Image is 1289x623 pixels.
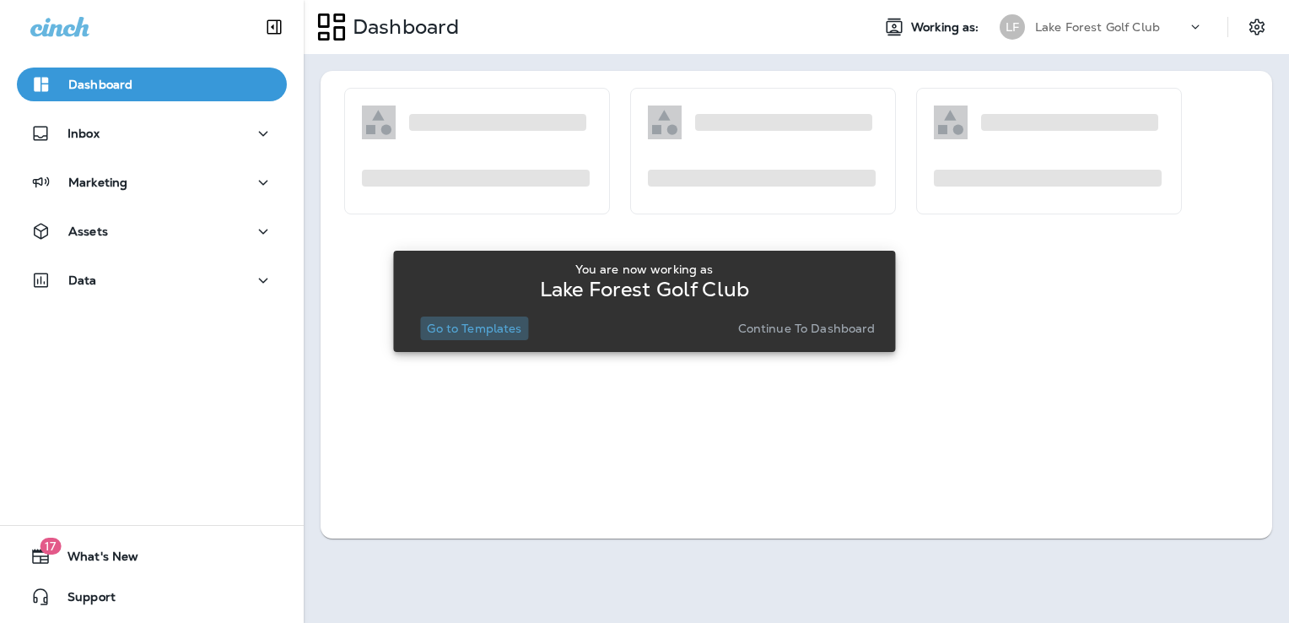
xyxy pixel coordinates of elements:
[17,165,287,199] button: Marketing
[40,538,61,555] span: 17
[17,68,287,101] button: Dashboard
[420,317,528,340] button: Go to Templates
[17,263,287,297] button: Data
[1000,14,1025,40] div: LF
[251,10,298,44] button: Collapse Sidebar
[575,263,713,276] p: You are now working as
[738,322,876,335] p: Continue to Dashboard
[911,20,983,35] span: Working as:
[540,283,749,296] p: Lake Forest Golf Club
[1242,12,1272,42] button: Settings
[17,214,287,248] button: Assets
[427,322,521,335] p: Go to Templates
[17,580,287,614] button: Support
[51,550,138,570] span: What's New
[68,176,127,189] p: Marketing
[68,274,97,287] p: Data
[1035,20,1160,34] p: Lake Forest Golf Club
[51,590,116,610] span: Support
[68,78,132,91] p: Dashboard
[346,14,459,40] p: Dashboard
[67,127,100,140] p: Inbox
[17,116,287,150] button: Inbox
[731,317,882,340] button: Continue to Dashboard
[17,539,287,573] button: 17What's New
[68,225,108,238] p: Assets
